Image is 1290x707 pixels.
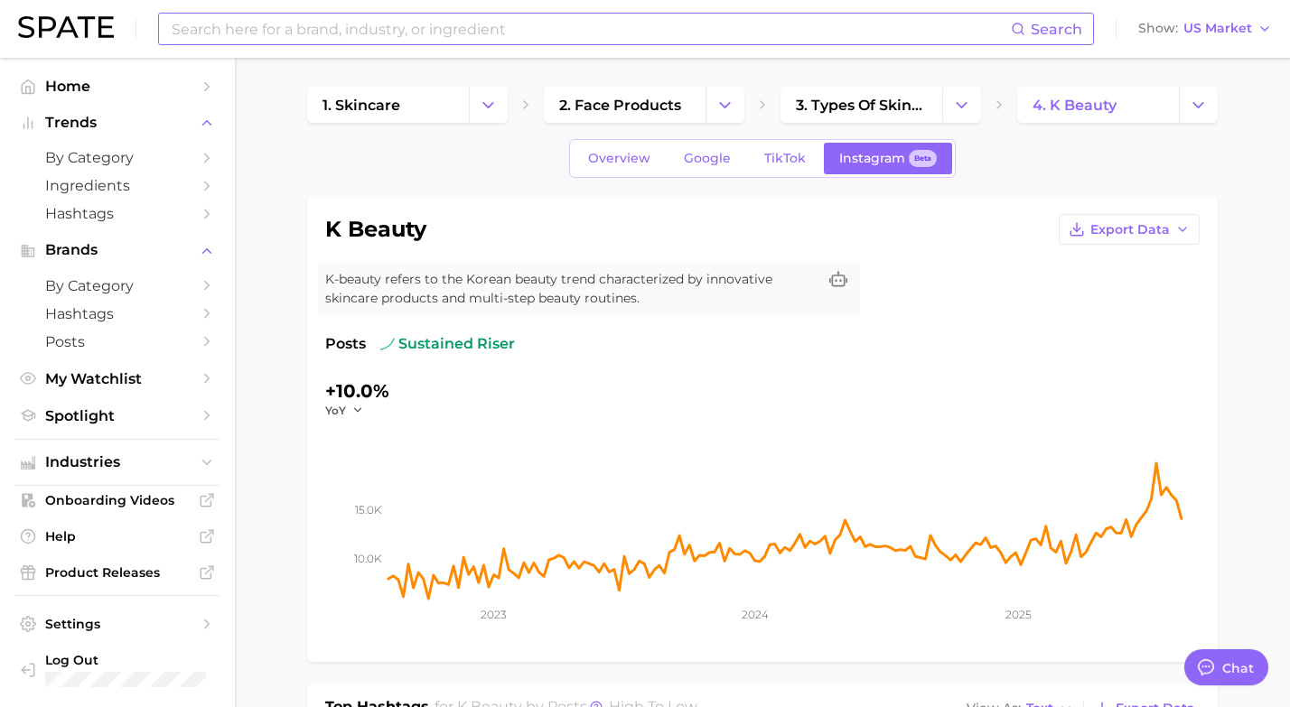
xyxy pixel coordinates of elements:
[45,333,190,350] span: Posts
[668,143,746,174] a: Google
[14,200,220,228] a: Hashtags
[824,143,952,174] a: InstagramBeta
[325,270,817,308] span: K-beauty refers to the Korean beauty trend characterized by innovative skincare products and mult...
[544,87,706,123] a: 2. face products
[14,72,220,100] a: Home
[1134,17,1276,41] button: ShowUS Market
[355,503,382,516] tspan: 15.0k
[45,564,190,581] span: Product Releases
[307,87,469,123] a: 1. skincare
[45,454,190,470] span: Industries
[45,652,218,668] span: Log Out
[325,377,389,405] div: +10.0%
[322,97,400,114] span: 1. skincare
[45,205,190,222] span: Hashtags
[1059,214,1200,245] button: Export Data
[573,143,666,174] a: Overview
[764,151,806,166] span: TikTok
[914,151,931,166] span: Beta
[14,449,220,476] button: Industries
[559,97,681,114] span: 2. face products
[14,610,220,637] a: Settings
[45,407,190,424] span: Spotlight
[14,523,220,550] a: Help
[14,402,220,430] a: Spotlight
[45,177,190,194] span: Ingredients
[942,87,981,123] button: Change Category
[45,149,190,166] span: by Category
[325,403,364,418] button: YoY
[1031,21,1082,38] span: Search
[684,151,731,166] span: Google
[325,333,366,355] span: Posts
[14,365,220,393] a: My Watchlist
[45,277,190,294] span: by Category
[14,647,220,693] a: Log out. Currently logged in with e-mail ecromp@herocosmetics.us.
[469,87,508,123] button: Change Category
[45,370,190,387] span: My Watchlist
[170,14,1011,44] input: Search here for a brand, industry, or ingredient
[14,559,220,586] a: Product Releases
[325,219,426,240] h1: k beauty
[481,608,507,621] tspan: 2023
[325,403,346,418] span: YoY
[45,242,190,258] span: Brands
[14,144,220,172] a: by Category
[1033,97,1117,114] span: 4. k beauty
[839,151,905,166] span: Instagram
[14,487,220,514] a: Onboarding Videos
[380,333,515,355] span: sustained riser
[1090,222,1170,237] span: Export Data
[18,16,114,38] img: SPATE
[1183,23,1252,33] span: US Market
[742,608,769,621] tspan: 2024
[45,78,190,95] span: Home
[380,337,395,351] img: sustained riser
[45,492,190,508] span: Onboarding Videos
[354,552,382,565] tspan: 10.0k
[749,143,821,174] a: TikTok
[1138,23,1178,33] span: Show
[14,172,220,200] a: Ingredients
[1179,87,1218,123] button: Change Category
[1005,608,1032,621] tspan: 2025
[1017,87,1179,123] a: 4. k beauty
[796,97,927,114] span: 3. types of skincare
[14,237,220,264] button: Brands
[706,87,744,123] button: Change Category
[45,528,190,544] span: Help
[781,87,942,123] a: 3. types of skincare
[588,151,650,166] span: Overview
[14,328,220,356] a: Posts
[45,616,190,632] span: Settings
[14,272,220,300] a: by Category
[45,115,190,131] span: Trends
[45,305,190,322] span: Hashtags
[14,300,220,328] a: Hashtags
[14,109,220,136] button: Trends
